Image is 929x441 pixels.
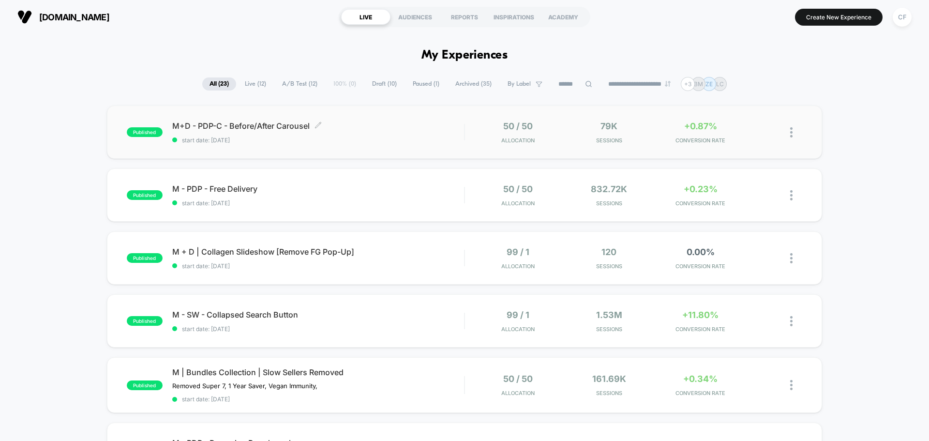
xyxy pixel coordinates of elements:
span: M - PDP - Free Delivery [172,184,464,194]
span: CONVERSION RATE [657,137,744,144]
span: Removed Super 7, 1 Year Saver, Vegan Immunity, [172,382,317,390]
span: 79k [600,121,617,131]
h1: My Experiences [421,48,508,62]
span: CONVERSION RATE [657,263,744,270]
span: 99 / 1 [507,247,529,257]
span: 120 [601,247,616,257]
span: +0.23% [684,184,718,194]
span: [DOMAIN_NAME] [39,12,109,22]
span: 99 / 1 [507,310,529,320]
span: +0.87% [684,121,717,131]
div: ACADEMY [539,9,588,25]
span: +11.80% [682,310,719,320]
span: Sessions [566,326,653,333]
button: Create New Experience [795,9,883,26]
span: CONVERSION RATE [657,390,744,396]
div: + 3 [681,77,695,91]
span: Allocation [501,200,535,207]
span: Sessions [566,200,653,207]
span: 50 / 50 [503,374,533,384]
span: published [127,253,163,263]
span: 0.00% [687,247,715,257]
img: close [790,316,793,326]
img: close [790,380,793,390]
span: CONVERSION RATE [657,200,744,207]
span: Archived ( 35 ) [448,77,499,91]
img: Visually logo [17,10,32,24]
span: Sessions [566,390,653,396]
span: published [127,380,163,390]
div: REPORTS [440,9,489,25]
span: Allocation [501,326,535,333]
span: 1.53M [596,310,622,320]
span: All ( 23 ) [202,77,236,91]
div: AUDIENCES [390,9,440,25]
button: CF [890,7,914,27]
button: [DOMAIN_NAME] [15,9,112,25]
img: close [790,190,793,200]
span: By Label [508,80,531,88]
span: start date: [DATE] [172,262,464,270]
span: Sessions [566,137,653,144]
p: BM [694,80,703,88]
span: published [127,127,163,137]
span: Allocation [501,390,535,396]
img: end [665,81,671,87]
span: Sessions [566,263,653,270]
span: Allocation [501,137,535,144]
span: start date: [DATE] [172,325,464,333]
span: Draft ( 10 ) [365,77,404,91]
span: start date: [DATE] [172,137,464,144]
span: M + D | Collagen Slideshow [Remove FG Pop-Up] [172,247,464,257]
span: start date: [DATE] [172,395,464,403]
span: 161.69k [592,374,626,384]
span: CONVERSION RATE [657,326,744,333]
span: A/B Test ( 12 ) [275,77,325,91]
span: M | Bundles Collection | Slow Sellers Removed [172,367,464,377]
div: INSPIRATIONS [489,9,539,25]
div: CF [893,8,912,27]
span: 50 / 50 [503,121,533,131]
span: published [127,190,163,200]
span: +0.34% [683,374,718,384]
span: Allocation [501,263,535,270]
span: Live ( 12 ) [238,77,273,91]
img: close [790,253,793,263]
span: start date: [DATE] [172,199,464,207]
span: published [127,316,163,326]
span: 50 / 50 [503,184,533,194]
img: close [790,127,793,137]
p: ZE [705,80,713,88]
span: M - SW - Collapsed Search Button [172,310,464,319]
span: 832.72k [591,184,627,194]
span: M+D - PDP-C - Before/After Carousel [172,121,464,131]
div: LIVE [341,9,390,25]
p: LC [716,80,724,88]
span: Paused ( 1 ) [405,77,447,91]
